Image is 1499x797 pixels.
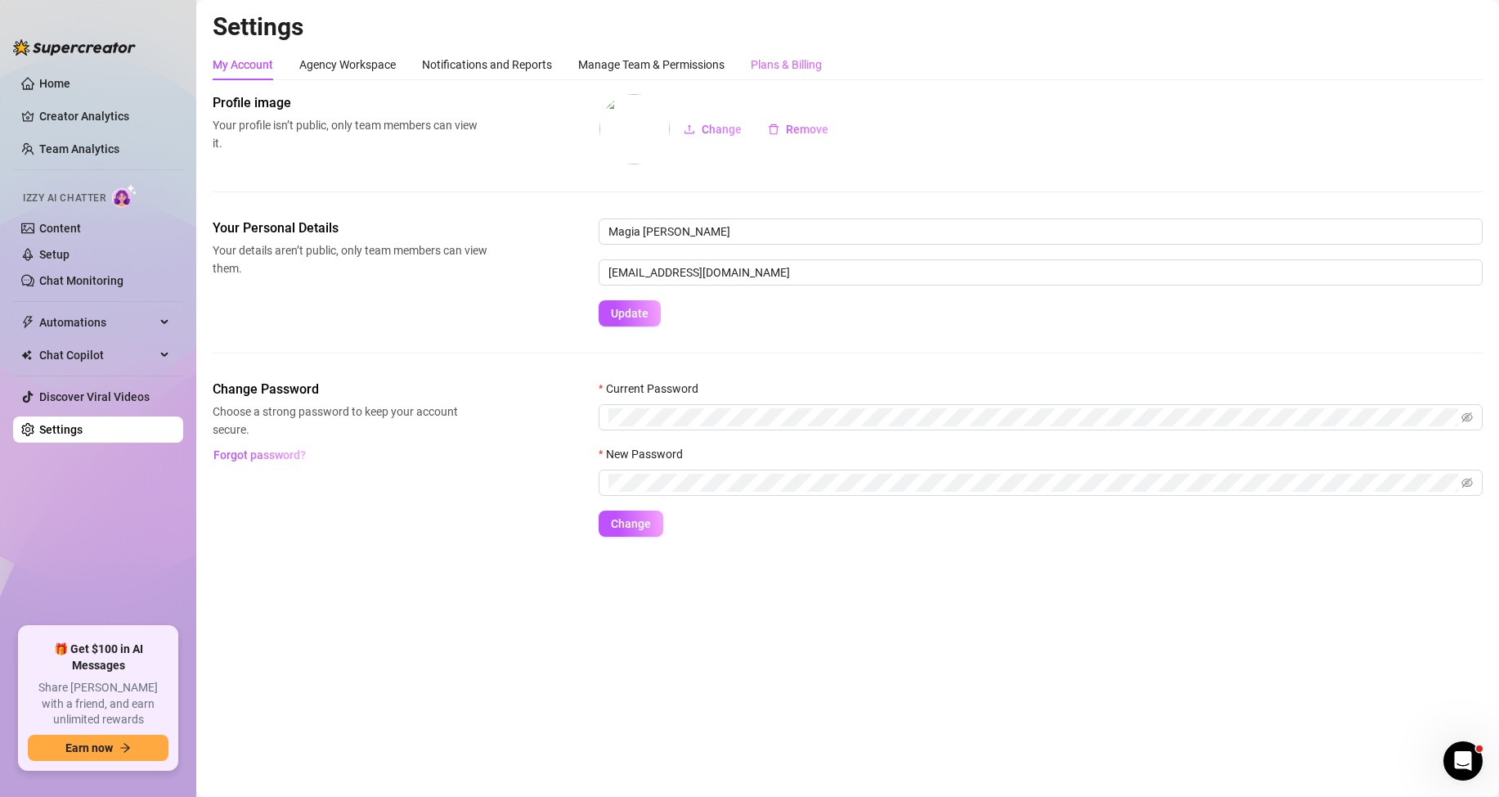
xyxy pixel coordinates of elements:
[39,274,123,287] a: Chat Monitoring
[213,56,273,74] div: My Account
[39,390,150,403] a: Discover Viral Videos
[39,222,81,235] a: Content
[13,39,136,56] img: logo-BBDzfeDw.svg
[39,77,70,90] a: Home
[608,408,1458,426] input: Current Password
[39,142,119,155] a: Team Analytics
[39,342,155,368] span: Chat Copilot
[119,742,131,754] span: arrow-right
[608,474,1458,492] input: New Password
[599,300,661,326] button: Update
[422,56,552,74] div: Notifications and Reports
[213,403,487,439] span: Choose a strong password to keep your account secure.
[1443,741,1483,781] iframe: Intercom live chat
[684,124,695,135] span: upload
[213,11,1483,43] h2: Settings
[28,680,168,728] span: Share [PERSON_NAME] with a friend, and earn unlimited rewards
[213,448,306,462] span: Forgot password?
[28,735,168,761] button: Earn nowarrow-right
[213,218,487,238] span: Your Personal Details
[599,511,663,537] button: Change
[599,94,670,164] img: profilePics%2FRP5pwDCR9vhEnLOijicaWcTKS9h2.jpeg
[1461,412,1473,423] span: eye-invisible
[611,517,651,530] span: Change
[599,218,1483,245] input: Enter name
[702,123,742,136] span: Change
[671,116,755,142] button: Change
[213,241,487,277] span: Your details aren’t public, only team members can view them.
[578,56,725,74] div: Manage Team & Permissions
[213,93,487,113] span: Profile image
[299,56,396,74] div: Agency Workspace
[28,642,168,673] span: 🎁 Get $100 in AI Messages
[39,309,155,335] span: Automations
[768,124,779,135] span: delete
[599,259,1483,286] input: Enter new email
[112,184,137,208] img: AI Chatter
[39,423,83,436] a: Settings
[65,741,113,754] span: Earn now
[599,380,709,398] label: Current Password
[213,116,487,152] span: Your profile isn’t public, only team members can view it.
[39,248,70,261] a: Setup
[39,103,170,129] a: Creator Analytics
[1461,477,1473,489] span: eye-invisible
[751,56,822,74] div: Plans & Billing
[21,349,32,361] img: Chat Copilot
[599,445,693,463] label: New Password
[23,191,105,206] span: Izzy AI Chatter
[611,307,649,320] span: Update
[755,116,842,142] button: Remove
[786,123,828,136] span: Remove
[213,442,306,468] button: Forgot password?
[213,380,487,399] span: Change Password
[21,316,34,329] span: thunderbolt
